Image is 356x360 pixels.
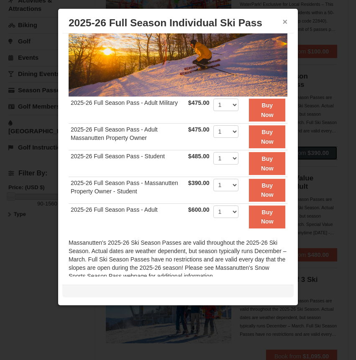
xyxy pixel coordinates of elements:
button: Buy Now [249,125,285,148]
td: 2025-26 Full Season Pass - Student [69,150,186,177]
strong: Buy Now [261,209,274,225]
td: 2025-26 Full Season Pass - Adult [69,203,186,230]
strong: $600.00 [188,206,210,213]
h3: 2025-26 Full Season Individual Ski Pass [69,17,287,29]
strong: $475.00 [188,99,210,106]
button: Buy Now [249,152,285,175]
strong: Buy Now [261,102,274,118]
strong: $475.00 [188,126,210,133]
strong: Buy Now [261,129,274,145]
strong: Buy Now [261,182,274,198]
button: Buy Now [249,179,285,202]
td: 2025-26 Full Season Pass - Adult Military [69,97,186,124]
strong: $390.00 [188,180,210,186]
td: 2025-26 Full Season Pass - Massanutten Property Owner - Student [69,177,186,203]
button: × [282,18,287,26]
button: Buy Now [249,99,285,122]
td: 2025-26 Full Season Pass - Adult Massanutten Property Owner [69,124,186,150]
button: Buy Now [249,205,285,228]
strong: $485.00 [188,153,210,160]
div: Massanutten's 2025-26 Ski Season Passes are valid throughout the 2025-26 Ski Season. Actual dates... [69,238,287,289]
strong: Buy Now [261,155,274,171]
